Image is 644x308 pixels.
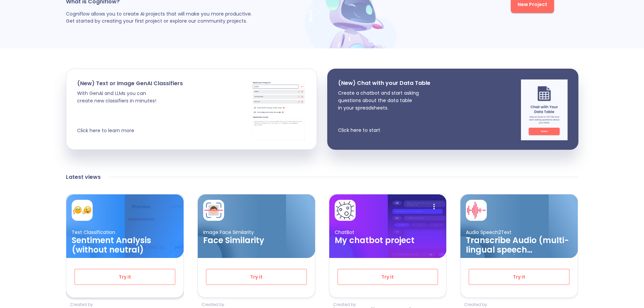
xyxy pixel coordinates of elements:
span: Try it [480,273,558,281]
button: Try it [469,269,570,285]
span: Try it [217,273,295,281]
img: card avatar [73,201,92,220]
p: Created by [201,302,231,307]
button: Try it [74,269,175,285]
button: Try it [337,269,438,285]
p: With GenAI and LLMs you can create new classifiers in minutes! Click here to learn more [77,90,183,134]
span: Try it [349,273,427,281]
h4: Latest views [66,174,101,181]
h3: Face Similarity [203,236,310,245]
p: Created by [333,302,411,307]
img: card ellipse [460,216,506,258]
span: New Project [518,0,547,9]
img: chat img [521,79,568,140]
p: (New) Text or Image GenAI Classifiers [77,80,183,87]
h3: My chatbot project [335,236,441,245]
img: card ellipse [66,216,112,302]
p: Create a chatbot and start asking questions about the data table in your spreadsheets. Click here... [338,89,430,134]
img: card avatar [336,201,355,220]
p: Text Classification [72,229,178,236]
p: (New) Chat with your Data Table [338,79,430,87]
p: Created by [464,302,493,307]
img: card ellipse [329,216,375,302]
p: Created by [70,302,99,307]
p: Cogniflow allows you to create AI projects that will make you more productive. Get started by cre... [66,10,303,25]
img: card avatar [467,201,486,220]
h3: Sentiment Analysis (without neutral) [72,236,178,255]
img: card avatar [204,201,223,220]
p: ChatBot [335,229,441,236]
img: cards stack img [252,80,306,141]
img: card ellipse [198,216,243,258]
p: Image Face Similarity [203,229,310,236]
p: Audio Speech2Text [466,229,572,236]
img: card background [125,194,183,281]
h3: Transcribe Audio (multi-lingual speech recognition) [466,236,572,255]
span: Try it [86,273,164,281]
button: Try it [206,269,307,285]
